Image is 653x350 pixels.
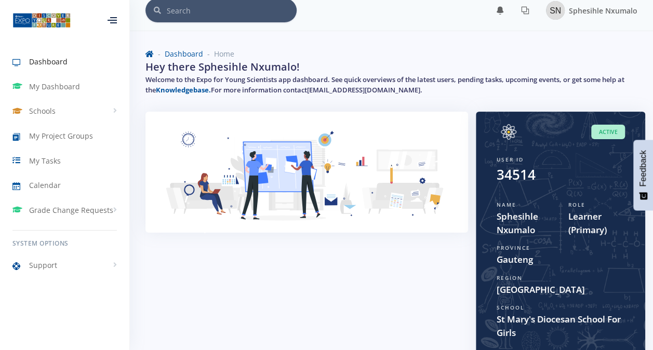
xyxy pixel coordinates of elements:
span: Region [496,274,522,281]
span: Feedback [638,150,648,186]
span: Dashboard [29,56,68,67]
span: Grade Change Requests [29,205,113,216]
img: ... [12,12,71,29]
span: Sphesihle Nxumalo [569,6,637,16]
button: Feedback - Show survey [633,140,653,210]
span: My Dashboard [29,81,80,92]
img: Learner [158,124,456,237]
span: Active [591,125,625,140]
nav: breadcrumb [145,48,637,59]
span: Role [568,201,585,208]
a: Knowledgebase. [156,85,211,95]
span: User ID [496,156,523,163]
span: School [496,304,524,311]
img: Image placeholder [546,1,565,20]
h6: System Options [12,239,117,248]
span: St Mary's Diocesan School For Girls [496,313,625,339]
span: Province [496,244,530,251]
div: 34514 [496,165,535,185]
span: Schools [29,105,56,116]
span: Learner (Primary) [568,210,625,236]
a: Dashboard [165,49,203,59]
span: Calendar [29,180,61,191]
span: My Tasks [29,155,61,166]
span: [GEOGRAPHIC_DATA] [496,283,625,297]
h5: Welcome to the Expo for Young Scientists app dashboard. See quick overviews of the latest users, ... [145,75,637,95]
span: Support [29,260,57,271]
span: Sphesihle Nxumalo [496,210,553,236]
h2: Hey there Sphesihle Nxumalo! [145,59,300,75]
img: Image placeholder [496,124,521,140]
span: My Project Groups [29,130,93,141]
span: Name [496,201,516,208]
li: Home [203,48,234,59]
span: Gauteng [496,253,625,266]
a: [EMAIL_ADDRESS][DOMAIN_NAME] [307,85,420,95]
